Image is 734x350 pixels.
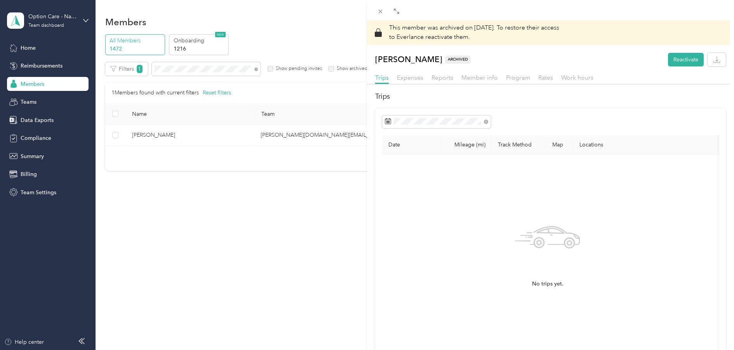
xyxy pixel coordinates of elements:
span: No trips yet. [532,280,564,288]
span: ARCHIVED [445,56,471,64]
span: Reports [431,74,453,81]
span: To restore their access to Everlance reactivate them. [389,24,559,41]
span: Trips [375,74,389,81]
th: Map [546,135,573,155]
th: Date [382,135,440,155]
span: Member info [461,74,498,81]
span: Expenses [397,74,423,81]
span: Work hours [561,74,593,81]
iframe: Everlance-gr Chat Button Frame [691,306,734,350]
th: Mileage (mi) [440,135,492,155]
th: Track Method [492,135,546,155]
button: Reactivate [668,53,704,66]
span: Program [506,74,530,81]
p: This member was archived on [DATE] . [389,23,559,42]
span: Rates [538,74,553,81]
h2: Trips [375,91,726,102]
p: [PERSON_NAME] [375,53,471,66]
